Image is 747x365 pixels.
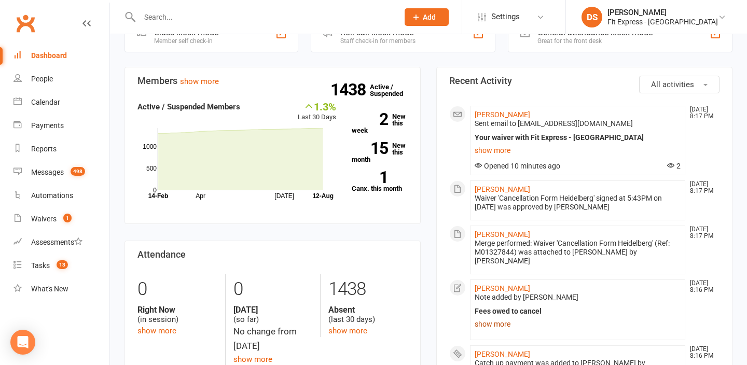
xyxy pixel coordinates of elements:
[233,305,313,325] div: (so far)
[340,37,416,45] div: Staff check-in for members
[352,111,388,127] strong: 2
[31,191,73,200] div: Automations
[233,355,272,364] a: show more
[423,13,436,21] span: Add
[71,167,85,176] span: 498
[475,293,681,302] div: Note added by [PERSON_NAME]
[298,101,336,112] div: 1.3%
[31,285,68,293] div: What's New
[12,10,38,36] a: Clubworx
[137,305,217,315] strong: Right Now
[31,121,64,130] div: Payments
[685,346,719,359] time: [DATE] 8:16 PM
[475,350,530,358] a: [PERSON_NAME]
[352,113,408,134] a: 2New this week
[137,76,408,86] h3: Members
[475,284,530,292] a: [PERSON_NAME]
[31,168,64,176] div: Messages
[13,184,109,207] a: Automations
[13,161,109,184] a: Messages 498
[31,75,53,83] div: People
[137,305,217,325] div: (in session)
[13,254,109,277] a: Tasks 13
[13,114,109,137] a: Payments
[639,76,720,93] button: All activities
[352,170,388,185] strong: 1
[491,5,520,29] span: Settings
[31,238,82,246] div: Assessments
[475,133,681,142] div: Your waiver with Fit Express - [GEOGRAPHIC_DATA]
[137,274,217,305] div: 0
[537,37,653,45] div: Great for the front desk
[180,77,219,86] a: show more
[667,162,681,170] span: 2
[352,171,408,192] a: 1Canx. this month
[475,143,681,158] a: show more
[405,8,449,26] button: Add
[328,326,367,335] a: show more
[13,277,109,301] a: What's New
[136,10,391,24] input: Search...
[13,207,109,231] a: Waivers 1
[13,231,109,254] a: Assessments
[137,102,240,111] strong: Active / Suspended Members
[475,194,681,212] div: Waiver 'Cancellation Form Heidelberg' signed at 5:43PM on [DATE] was approved by [PERSON_NAME]
[330,82,370,97] strong: 1438
[370,76,416,105] a: 1438Active / Suspended
[298,101,336,123] div: Last 30 Days
[475,317,681,331] a: show more
[449,76,720,86] h3: Recent Activity
[13,137,109,161] a: Reports
[685,280,719,293] time: [DATE] 8:16 PM
[233,325,313,353] div: No change from [DATE]
[352,141,388,156] strong: 15
[582,7,602,27] div: DS
[31,51,67,60] div: Dashboard
[233,274,313,305] div: 0
[475,162,560,170] span: Opened 10 minutes ago
[13,44,109,67] a: Dashboard
[233,305,313,315] strong: [DATE]
[13,91,109,114] a: Calendar
[31,215,57,223] div: Waivers
[475,110,530,119] a: [PERSON_NAME]
[328,305,408,325] div: (last 30 days)
[31,261,50,270] div: Tasks
[651,80,694,89] span: All activities
[154,37,218,45] div: Member self check-in
[475,239,681,265] div: Merge performed: Waiver 'Cancellation Form Heidelberg' (Ref: M01327844) was attached to [PERSON_N...
[607,17,718,26] div: Fit Express - [GEOGRAPHIC_DATA]
[63,214,72,222] span: 1
[685,181,719,194] time: [DATE] 8:17 PM
[137,249,408,260] h3: Attendance
[31,145,57,153] div: Reports
[137,326,176,335] a: show more
[475,119,633,128] span: Sent email to [EMAIL_ADDRESS][DOMAIN_NAME]
[685,106,719,120] time: [DATE] 8:17 PM
[685,226,719,240] time: [DATE] 8:17 PM
[475,307,681,316] div: Fees owed to cancel
[13,67,109,91] a: People
[31,98,60,106] div: Calendar
[328,274,408,305] div: 1438
[352,142,408,163] a: 15New this month
[475,185,530,193] a: [PERSON_NAME]
[57,260,68,269] span: 13
[607,8,718,17] div: [PERSON_NAME]
[475,230,530,238] a: [PERSON_NAME]
[10,330,35,355] div: Open Intercom Messenger
[328,305,408,315] strong: Absent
